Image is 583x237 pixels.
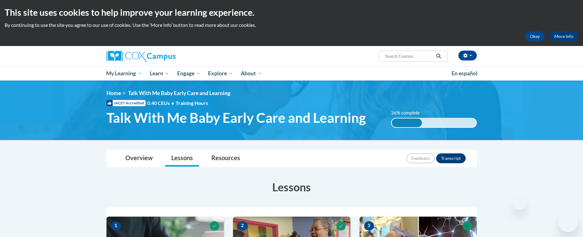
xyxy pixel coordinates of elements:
[241,70,262,77] span: About
[106,51,224,62] a: Cox Campus
[204,66,237,81] a: Explore
[146,66,173,81] a: Learn
[205,150,246,167] a: Resources
[392,118,422,127] div: 36% complete
[97,66,486,81] div: Main menu
[106,90,121,96] a: Home
[165,150,199,167] a: Lessons
[111,221,121,231] span: 1
[119,150,159,167] a: Overview
[448,67,481,80] a: En español
[558,212,578,232] iframe: Button to launch messaging window
[237,66,266,81] a: About
[5,6,578,19] h2: This site uses cookies to help improve your learning experience.
[106,179,477,195] h3: Lessons
[364,221,374,231] span: 3
[102,66,146,81] a: My Learning
[106,51,176,62] img: Cox Campus
[106,100,146,106] span: IACET Accredited
[238,221,248,231] span: 2
[176,100,208,106] span: Training Hours
[391,110,427,116] label: 36% complete
[434,52,443,60] button: Search
[406,153,435,163] button: Feedback
[436,153,466,163] button: Transcript
[385,52,434,60] input: Search Courses
[452,70,477,77] span: En español
[106,70,142,77] span: My Learning
[525,31,545,41] button: Okay
[5,22,578,28] p: By continuing to use the site you agree to our use of cookies. Use the ‘More info’ button to read...
[150,70,169,77] span: Learn
[171,100,174,106] span: •
[147,100,176,106] span: 0.40 CEUs
[458,51,477,60] button: Account Settings
[549,31,578,41] a: More Info
[177,70,200,77] span: Engage
[173,66,204,81] a: Engage
[513,197,526,210] iframe: Close message
[128,90,230,96] span: Talk With Me Baby Early Care and Learning
[106,110,366,126] span: Talk With Me Baby Early Care and Learning
[208,70,233,77] span: Explore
